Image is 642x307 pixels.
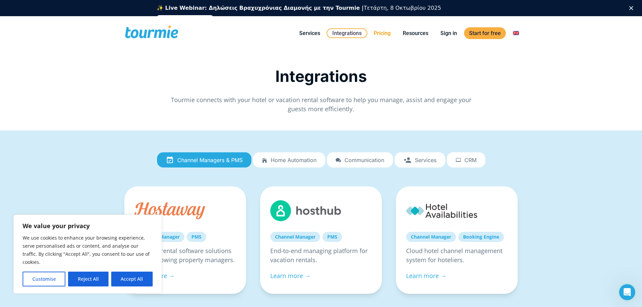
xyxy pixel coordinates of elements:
[294,29,325,37] a: Services
[619,284,635,300] iframe: Intercom live chat
[344,157,384,163] span: Communication
[447,152,485,168] a: CRM
[187,232,206,242] a: PMS
[323,232,342,242] a: PMS
[464,157,477,163] span: CRM
[327,152,393,168] a: Communication
[134,246,236,265] p: Vacation rental software solutions to fast-growing property managers.
[406,232,456,242] a: Channel Manager
[398,29,433,37] a: Resources
[157,5,441,11] div: Τετάρτη, 8 Οκτωβρίου 2025
[177,157,243,163] span: Channel Managers & PMS
[157,152,251,168] a: Channel Managers & PMS
[270,246,372,265] p: End-to-end managing platform for vacation rentals.
[23,272,65,286] button: Customise
[171,96,471,113] span: Tourmie connects with your hotel or vacation rental software to help you manage, assist and engag...
[395,152,445,168] a: Services
[157,15,214,23] a: Εγγραφείτε δωρεάν
[270,272,311,280] a: Learn more →
[406,272,447,280] a: Learn more →
[629,6,636,10] div: Κλείσιμο
[275,67,367,86] span: Integrations
[406,246,508,265] p: Cloud hotel channel management system for hoteliers.
[327,28,367,38] a: Integrations
[435,29,462,37] a: Sign in
[464,27,506,39] a: Start for free
[458,232,504,242] a: Booking Engine
[68,272,108,286] button: Reject All
[23,234,153,266] p: We use cookies to enhance your browsing experience, serve personalised ads or content, and analys...
[23,222,153,230] p: We value your privacy
[157,5,364,11] b: ✨ Live Webinar: Δηλώσεις Βραχυχρόνιας Διαμονής με την Tourmie |
[270,232,320,242] a: Channel Manager
[271,157,316,163] span: Home automation
[111,272,153,286] button: Accept All
[253,152,325,168] a: Home automation
[369,29,396,37] a: Pricing
[415,157,436,163] span: Services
